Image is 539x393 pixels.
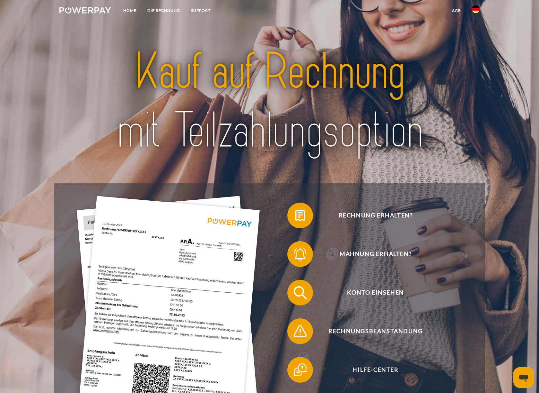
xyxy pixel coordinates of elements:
[292,362,308,378] img: qb_help.svg
[287,203,454,228] button: Rechnung erhalten?
[287,357,454,383] button: Hilfe-Center
[513,367,534,388] iframe: Schaltfläche zum Öffnen des Messaging-Fensters
[297,203,454,228] span: Rechnung erhalten?
[297,280,454,306] span: Konto einsehen
[287,241,454,267] button: Mahnung erhalten?
[292,323,308,339] img: qb_warning.svg
[297,318,454,344] span: Rechnungsbeanstandung
[292,285,308,301] img: qb_search.svg
[287,280,454,306] button: Konto einsehen
[186,5,216,16] a: SUPPORT
[142,5,186,16] a: DIE RECHNUNG
[292,207,308,224] img: qb_bill.svg
[472,5,480,13] img: de
[297,357,454,383] span: Hilfe-Center
[59,7,111,14] img: logo-powerpay-white.svg
[80,39,459,163] img: title-powerpay_de.svg
[118,5,142,16] a: Home
[287,318,454,344] button: Rechnungsbeanstandung
[297,241,454,267] span: Mahnung erhalten?
[447,5,466,16] a: agb
[292,246,308,262] img: qb_bell.svg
